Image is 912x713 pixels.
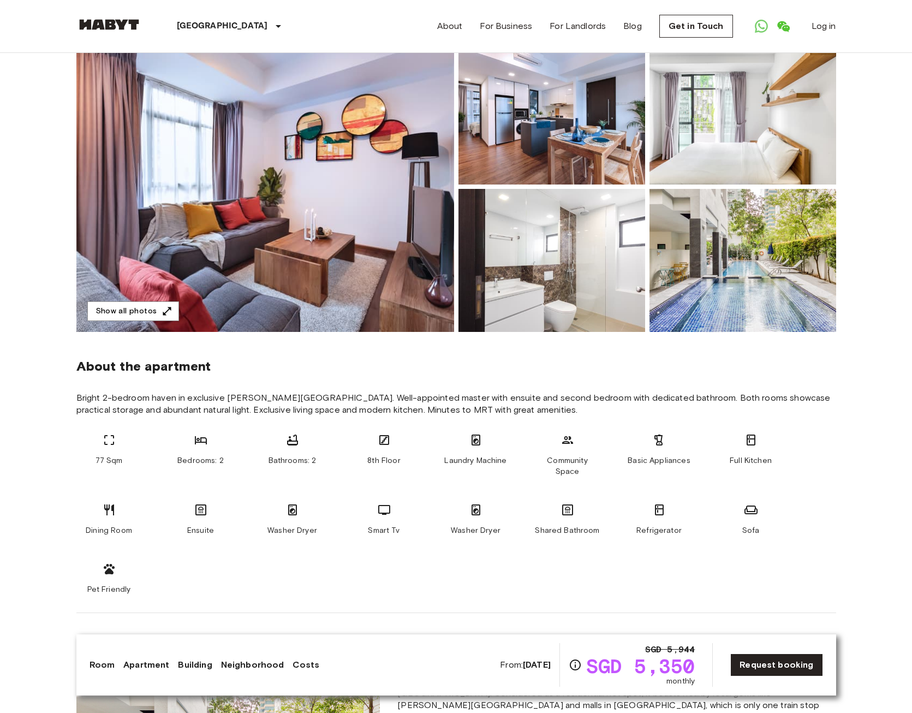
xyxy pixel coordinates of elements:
a: For Business [480,20,532,33]
span: Washer Dryer [267,525,317,536]
span: Refrigerator [636,525,682,536]
span: 8th Floor [367,455,400,466]
span: Bright 2-bedroom haven in exclusive [PERSON_NAME][GEOGRAPHIC_DATA]. Well-appointed master with en... [76,392,836,416]
a: About [437,20,463,33]
p: [GEOGRAPHIC_DATA] [177,20,268,33]
span: Full Kitchen [730,455,772,466]
span: Smart Tv [368,525,400,536]
a: Blog [623,20,642,33]
img: Habyt [76,19,142,30]
span: Community Space [535,455,600,477]
span: SGD 5,350 [586,656,695,676]
span: 77 Sqm [96,455,123,466]
img: Picture of unit SG-01-002-013-01 [458,189,645,332]
span: Basic Appliances [628,455,690,466]
span: Ensuite [187,525,214,536]
span: Bedrooms: 2 [177,455,224,466]
span: Pet Friendly [87,584,131,595]
a: Building [178,658,212,672]
span: Dining Room [86,525,132,536]
a: Get in Touch [659,15,733,38]
span: Bathrooms: 2 [269,455,317,466]
a: For Landlords [550,20,606,33]
span: About the apartment [76,358,211,375]
a: Costs [293,658,319,672]
a: Room [90,658,115,672]
img: Picture of unit SG-01-002-013-01 [458,41,645,185]
span: Shared Bathroom [535,525,599,536]
a: Neighborhood [221,658,284,672]
img: Marketing picture of unit SG-01-002-013-01 [76,41,454,332]
span: monthly [666,676,695,687]
span: From: [500,659,551,671]
button: Show all photos [87,301,179,322]
b: [DATE] [523,659,551,670]
span: Washer Dryer [451,525,500,536]
span: Laundry Machine [444,455,506,466]
img: Picture of unit SG-01-002-013-01 [649,41,836,185]
img: Picture of unit SG-01-002-013-01 [649,189,836,332]
svg: Check cost overview for full price breakdown. Please note that discounts apply to new joiners onl... [569,658,582,672]
a: Apartment [123,658,169,672]
a: Open WhatsApp [750,15,772,37]
span: SGD 5,944 [645,643,695,656]
span: Sofa [742,525,760,536]
a: Log in [812,20,836,33]
a: Open WeChat [772,15,794,37]
a: Request booking [730,653,822,676]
